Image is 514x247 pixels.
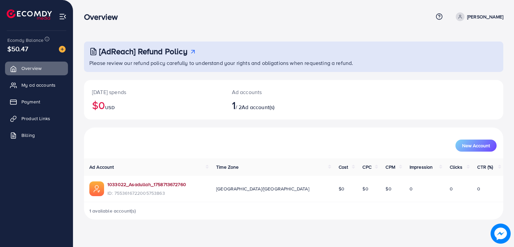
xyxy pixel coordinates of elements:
[89,208,136,214] span: 1 available account(s)
[21,82,56,88] span: My ad accounts
[339,164,348,170] span: Cost
[477,185,480,192] span: 0
[242,103,274,111] span: Ad account(s)
[385,164,395,170] span: CPM
[462,143,490,148] span: New Account
[21,65,41,72] span: Overview
[450,185,453,192] span: 0
[7,37,44,44] span: Ecomdy Balance
[453,12,503,21] a: [PERSON_NAME]
[339,185,344,192] span: $0
[89,164,114,170] span: Ad Account
[5,95,68,108] a: Payment
[216,164,239,170] span: Time Zone
[92,88,216,96] p: [DATE] spends
[491,224,511,244] img: image
[105,104,114,111] span: USD
[455,140,497,152] button: New Account
[5,62,68,75] a: Overview
[99,47,187,56] h3: [AdReach] Refund Policy
[107,181,186,188] a: 1033022_Asadullah_1758713672760
[216,185,309,192] span: [GEOGRAPHIC_DATA]/[GEOGRAPHIC_DATA]
[467,13,503,21] p: [PERSON_NAME]
[5,112,68,125] a: Product Links
[5,129,68,142] a: Billing
[362,185,368,192] span: $0
[59,13,67,20] img: menu
[232,97,236,113] span: 1
[232,99,321,111] h2: / 2
[21,98,40,105] span: Payment
[362,164,371,170] span: CPC
[89,59,499,67] p: Please review our refund policy carefully to understand your rights and obligations when requesti...
[7,44,28,54] span: $50.47
[410,164,433,170] span: Impression
[92,99,216,111] h2: $0
[477,164,493,170] span: CTR (%)
[89,181,104,196] img: ic-ads-acc.e4c84228.svg
[84,12,123,22] h3: Overview
[7,9,52,20] img: logo
[5,78,68,92] a: My ad accounts
[21,115,50,122] span: Product Links
[450,164,462,170] span: Clicks
[21,132,35,139] span: Billing
[107,190,186,196] span: ID: 7553616722005753863
[59,46,66,53] img: image
[385,185,391,192] span: $0
[232,88,321,96] p: Ad accounts
[410,185,413,192] span: 0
